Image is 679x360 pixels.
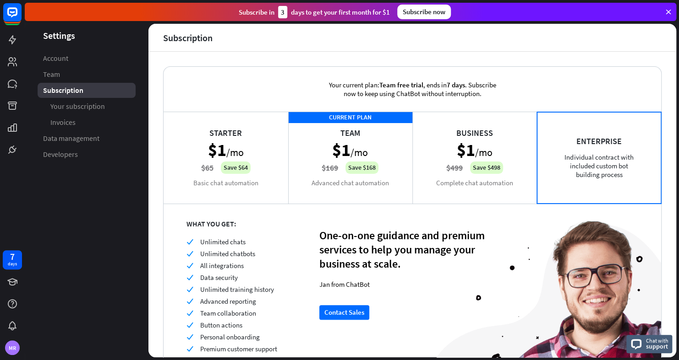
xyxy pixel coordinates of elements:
[278,6,287,18] div: 3
[200,249,255,258] span: Unlimited chatbots
[379,81,423,89] span: Team free trial
[25,29,148,42] header: Settings
[186,322,193,328] i: check
[319,280,489,289] div: Jan from ChatBot
[43,54,68,63] span: Account
[38,51,136,66] a: Account
[50,118,76,127] span: Invoices
[186,219,319,228] div: WHAT YOU GET:
[38,147,136,162] a: Developers
[186,345,193,352] i: check
[200,333,260,341] span: Personal onboarding
[10,253,15,261] div: 7
[314,67,511,112] div: Your current plan: , ends in . Subscribe now to keep using ChatBot without interruption.
[319,228,489,271] div: One-on-one guidance and premium services to help you manage your business at scale.
[186,333,193,340] i: check
[38,115,136,130] a: Invoices
[50,102,105,111] span: Your subscription
[186,250,193,257] i: check
[43,150,78,159] span: Developers
[200,285,274,294] span: Unlimited training history
[200,321,242,329] span: Button actions
[200,297,256,306] span: Advanced reporting
[43,70,60,79] span: Team
[3,250,22,269] a: 7 days
[7,4,35,31] button: Open LiveChat chat widget
[239,6,390,18] div: Subscribe in days to get your first month for $1
[43,134,99,143] span: Data management
[186,238,193,245] i: check
[319,305,369,320] button: Contact Sales
[43,86,83,95] span: Subscription
[186,310,193,317] i: check
[397,5,451,19] div: Subscribe now
[38,131,136,146] a: Data management
[200,309,256,317] span: Team collaboration
[186,286,193,293] i: check
[200,273,238,282] span: Data security
[5,340,20,355] div: MR
[646,336,668,345] span: Chat with
[447,81,465,89] span: 7 days
[646,342,668,350] span: support
[163,32,213,43] div: Subscription
[186,262,193,269] i: check
[186,298,193,305] i: check
[8,261,17,267] div: days
[200,344,277,353] span: Premium customer support
[38,99,136,114] a: Your subscription
[38,67,136,82] a: Team
[200,261,244,270] span: All integrations
[186,274,193,281] i: check
[200,237,246,246] span: Unlimited chats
